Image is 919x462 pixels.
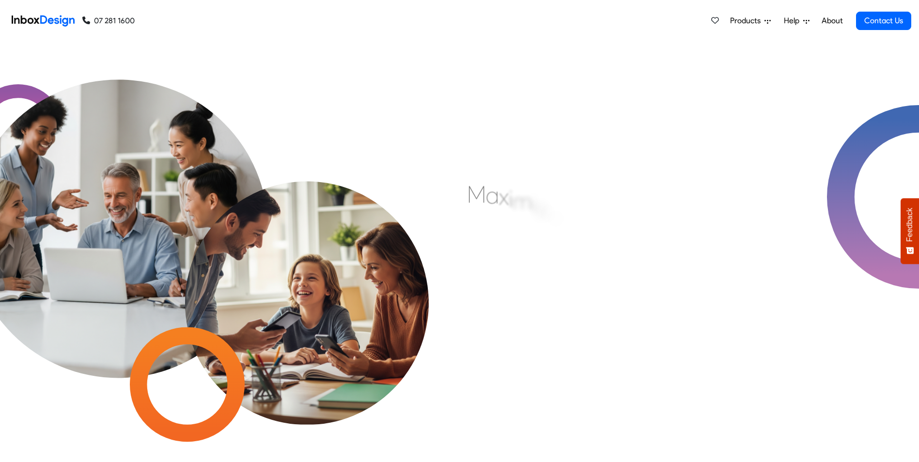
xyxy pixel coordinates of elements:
[536,193,546,222] div: s
[509,184,513,213] div: i
[532,189,536,218] div: i
[467,180,486,209] div: M
[499,182,509,211] div: x
[856,12,911,30] a: Contact Us
[562,208,575,237] div: g
[82,15,135,27] a: 07 281 1600
[550,202,562,231] div: n
[513,186,532,216] div: m
[486,181,499,210] div: a
[901,198,919,264] button: Feedback - Show survey
[784,15,803,27] span: Help
[726,11,775,31] a: Products
[905,208,914,242] span: Feedback
[546,198,550,227] div: i
[780,11,813,31] a: Help
[730,15,764,27] span: Products
[467,180,702,325] div: Maximising Efficient & Engagement, Connecting Schools, Families, and Students.
[155,121,459,425] img: parents_with_child.png
[819,11,845,31] a: About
